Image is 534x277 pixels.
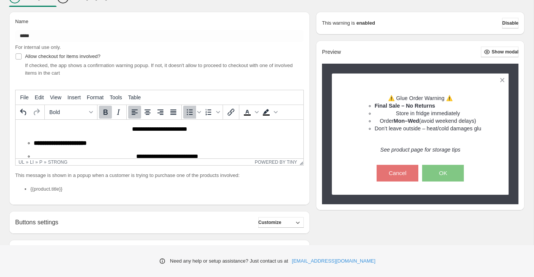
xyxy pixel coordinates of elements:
[241,106,260,119] div: Text color
[225,106,237,119] button: Insert/edit link
[322,49,341,55] h2: Preview
[39,160,42,165] div: p
[380,147,460,153] em: See product page for storage tips
[87,94,104,100] span: Format
[375,125,481,132] p: Don’t leave outside – heat/cold damages glu
[375,110,481,117] p: Store in fridge immediately
[15,172,304,179] p: This message is shown in a popup when a customer is trying to purchase one of the products involved:
[35,160,38,165] div: »
[255,160,297,165] a: Powered by Tiny
[322,19,355,27] p: This warning is
[25,53,101,59] span: Allow checkout for items involved?
[202,106,221,119] div: Numbered list
[49,109,86,115] span: Bold
[375,103,435,109] strong: Final Sale – No Returns
[292,257,375,265] a: [EMAIL_ADDRESS][DOMAIN_NAME]
[375,117,481,125] p: Order (avoid weekend delays)
[377,165,418,182] button: Cancel
[15,44,61,50] span: For internal use only.
[258,217,304,228] button: Customize
[20,94,29,100] span: File
[15,219,58,226] h2: Buttons settings
[357,19,375,27] strong: enabled
[30,106,43,119] button: Redo
[26,160,28,165] div: »
[16,120,303,158] iframe: Rich Text Area
[360,94,481,102] p: ⚠️ Glue Order Warning ⚠️
[128,106,141,119] button: Align left
[50,94,61,100] span: View
[48,160,67,165] div: strong
[3,6,285,79] body: Rich Text Area. Press ALT-0 for help.
[110,94,122,100] span: Tools
[30,160,34,165] div: li
[44,160,47,165] div: »
[19,160,24,165] div: ul
[25,63,293,76] span: If checked, the app shows a confirmation warning popup. If not, it doesn't allow to proceed to ch...
[154,106,167,119] button: Align right
[99,106,112,119] button: Bold
[112,106,125,119] button: Italic
[46,106,96,119] button: Formats
[15,19,28,24] span: Name
[260,106,279,119] div: Background color
[30,185,304,193] li: {{product.title}}
[502,18,518,28] button: Disable
[297,159,303,165] div: Resize
[167,106,180,119] button: Justify
[481,47,518,57] button: Show modal
[394,118,419,124] strong: Mon–Wed
[141,106,154,119] button: Align center
[422,165,464,182] button: OK
[502,20,518,26] span: Disable
[17,106,30,119] button: Undo
[492,49,518,55] span: Show modal
[35,94,44,100] span: Edit
[68,94,81,100] span: Insert
[183,106,202,119] div: Bullet list
[128,94,141,100] span: Table
[258,219,281,225] span: Customize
